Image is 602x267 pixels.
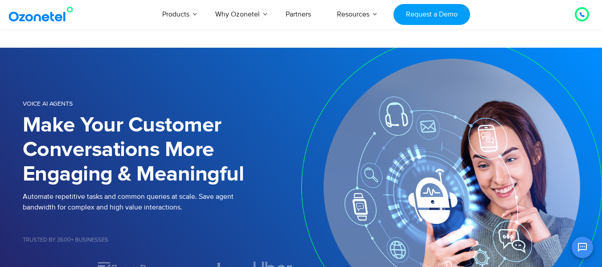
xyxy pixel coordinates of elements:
[23,113,301,187] h1: Make Your Customer Conversations More Engaging & Meaningful
[23,237,301,243] h5: Trusted by 3500+ Businesses
[393,4,470,25] a: Request a Demo
[23,191,301,213] p: Automate repetitive tasks and common queries at scale. Save agent bandwidth for complex and high ...
[23,100,73,107] span: Voice AI Agents
[572,237,593,258] button: Open chat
